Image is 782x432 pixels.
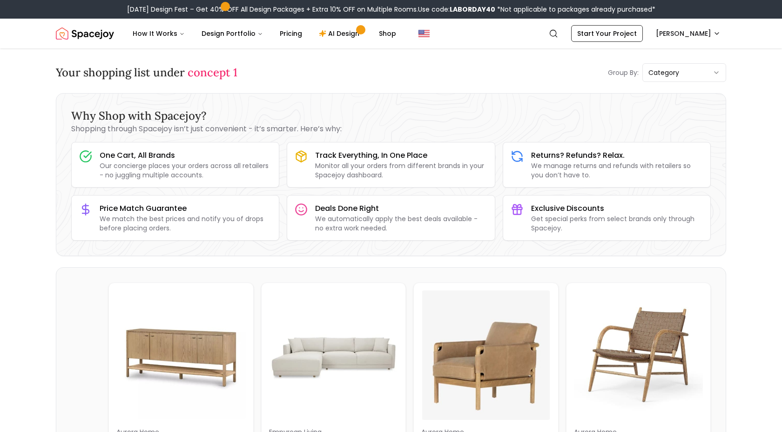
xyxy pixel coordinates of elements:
h3: Deals Done Right [315,203,487,214]
button: How It Works [125,24,192,43]
p: Shopping through Spacejoy isn’t just convenient - it’s smarter. Here’s why: [71,123,711,135]
p: Get special perks from select brands only through Spacejoy. [531,214,703,233]
h3: Price Match Guarantee [100,203,271,214]
div: [DATE] Design Fest – Get 40% OFF All Design Packages + Extra 10% OFF on Multiple Rooms. [127,5,655,14]
img: Eve Accent Chair image [574,290,703,420]
h3: One Cart, All Brands [100,150,271,161]
p: We match the best prices and notify you of drops before placing orders. [100,214,271,233]
img: Zoosk Sideboard image [116,290,246,420]
img: Vari Chair image [421,290,551,420]
button: Design Portfolio [194,24,270,43]
p: Monitor all your orders from different brands in your Spacejoy dashboard. [315,161,487,180]
b: LABORDAY40 [450,5,495,14]
p: We automatically apply the best deals available - no extra work needed. [315,214,487,233]
h3: Track Everything, In One Place [315,150,487,161]
img: Spacejoy Logo [56,24,114,43]
a: Pricing [272,24,310,43]
p: Our concierge places your orders across all retailers - no juggling multiple accounts. [100,161,271,180]
span: *Not applicable to packages already purchased* [495,5,655,14]
h3: Your shopping list under [56,65,237,80]
a: Start Your Project [571,25,643,42]
nav: Global [56,19,726,48]
span: Use code: [418,5,495,14]
img: Breanna White Sectional image [269,290,398,420]
span: concept 1 [188,65,237,80]
nav: Main [125,24,404,43]
h3: Returns? Refunds? Relax. [531,150,703,161]
img: United States [418,28,430,39]
a: Spacejoy [56,24,114,43]
h3: Why Shop with Spacejoy? [71,108,711,123]
a: AI Design [311,24,370,43]
h3: Exclusive Discounts [531,203,703,214]
p: We manage returns and refunds with retailers so you don’t have to. [531,161,703,180]
p: Group By: [608,68,639,77]
button: [PERSON_NAME] [650,25,726,42]
a: Shop [371,24,404,43]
